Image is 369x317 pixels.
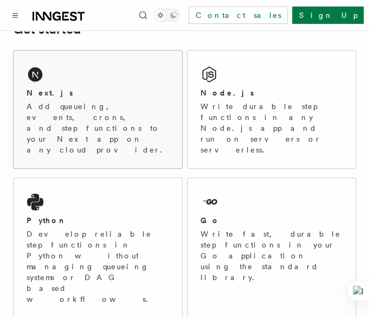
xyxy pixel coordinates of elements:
[27,229,169,305] p: Develop reliable step functions in Python without managing queueing systems or DAG based workflows.
[200,229,343,283] p: Write fast, durable step functions in your Go application using the standard library.
[200,87,254,98] h2: Node.js
[187,50,357,169] a: Node.jsWrite durable step functions in any Node.js app and run on servers or serverless.
[9,9,22,22] button: Toggle navigation
[189,7,288,24] a: Contact sales
[27,87,73,98] h2: Next.js
[27,101,169,155] p: Add queueing, events, crons, and step functions to your Next app on any cloud provider.
[13,50,183,169] a: Next.jsAdd queueing, events, crons, and step functions to your Next app on any cloud provider.
[137,9,150,22] button: Find something...
[200,215,220,226] h2: Go
[27,215,67,226] h2: Python
[292,7,364,24] a: Sign Up
[200,101,343,155] p: Write durable step functions in any Node.js app and run on servers or serverless.
[154,9,180,22] button: Toggle dark mode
